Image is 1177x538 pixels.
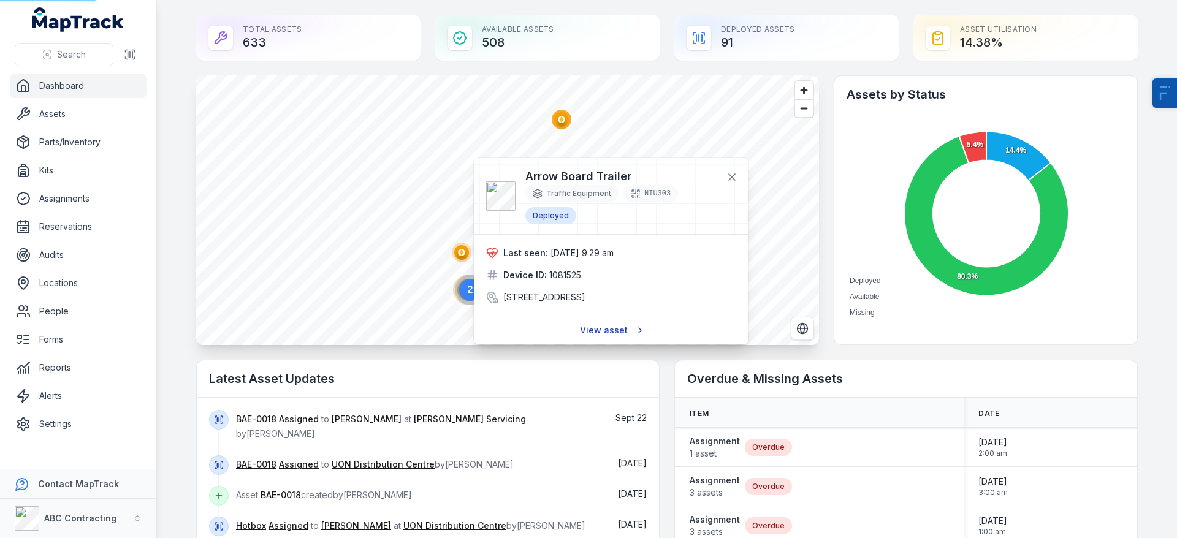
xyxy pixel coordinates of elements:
[414,413,526,425] a: [PERSON_NAME] Servicing
[687,370,1125,387] h2: Overdue & Missing Assets
[850,276,881,285] span: Deployed
[503,291,585,303] span: [STREET_ADDRESS]
[618,488,647,499] time: 19/09/2025, 1:34:11 pm
[690,526,740,538] span: 3 assets
[978,515,1007,527] span: [DATE]
[978,449,1007,458] span: 2:00 am
[795,99,813,117] button: Zoom out
[615,412,647,423] span: Sept 22
[32,7,124,32] a: MapTrack
[978,475,1008,488] span: [DATE]
[57,48,86,61] span: Search
[618,519,647,529] span: [DATE]
[690,435,740,447] strong: Assignment
[10,355,147,380] a: Reports
[10,384,147,408] a: Alerts
[618,519,647,529] time: 19/09/2025, 1:28:01 pm
[503,269,547,281] strong: Device ID:
[690,487,740,499] span: 3 assets
[546,189,611,199] span: Traffic Equipment
[10,130,147,154] a: Parts/Inventory
[623,185,678,202] div: NIU303
[403,520,506,532] a: UON Distribution Centre
[690,447,740,460] span: 1 asset
[847,86,1125,103] h2: Assets by Status
[236,459,514,469] span: to by [PERSON_NAME]
[690,474,740,499] a: Assignment3 assets
[10,412,147,436] a: Settings
[236,520,266,532] a: Hotbox
[572,319,650,342] a: View asset
[978,515,1007,537] time: 31/01/2025, 1:00:00 am
[850,308,875,317] span: Missing
[550,248,614,258] time: 23/09/2025, 9:29:20 am
[745,439,792,456] div: Overdue
[745,517,792,534] div: Overdue
[236,520,585,531] span: to at by [PERSON_NAME]
[196,75,819,345] canvas: Map
[261,489,301,501] a: BAE-0018
[279,413,319,425] a: Assigned
[978,475,1008,498] time: 30/11/2024, 3:00:00 am
[791,317,814,340] button: Switch to Satellite View
[236,413,276,425] a: BAE-0018
[549,269,581,281] span: 1081525
[690,474,740,487] strong: Assignment
[10,327,147,352] a: Forms
[236,490,412,500] span: Asset created by [PERSON_NAME]
[209,370,647,387] h2: Latest Asset Updates
[745,478,792,495] div: Overdue
[10,102,147,126] a: Assets
[525,168,717,185] h3: Arrow Board Trailer
[615,412,647,423] time: 22/09/2025, 10:40:44 am
[795,81,813,99] button: Zoom in
[978,436,1007,458] time: 31/08/2024, 2:00:00 am
[978,409,999,419] span: Date
[690,409,709,419] span: Item
[618,458,647,468] span: [DATE]
[332,458,435,471] a: UON Distribution Centre
[10,271,147,295] a: Locations
[850,292,879,301] span: Available
[236,414,526,439] span: to at by [PERSON_NAME]
[618,458,647,468] time: 19/09/2025, 1:34:25 pm
[332,413,402,425] a: [PERSON_NAME]
[236,458,276,471] a: BAE-0018
[44,513,116,523] strong: ABC Contracting
[525,207,576,224] div: Deployed
[10,214,147,239] a: Reservations
[503,247,548,259] strong: Last seen:
[618,488,647,499] span: [DATE]
[10,158,147,183] a: Kits
[690,513,740,526] strong: Assignment
[978,527,1007,537] span: 1:00 am
[10,186,147,211] a: Assignments
[10,74,147,98] a: Dashboard
[550,248,614,258] span: [DATE] 9:29 am
[978,488,1008,498] span: 3:00 am
[690,435,740,460] a: Assignment1 asset
[10,243,147,267] a: Audits
[269,520,308,532] a: Assigned
[10,299,147,324] a: People
[279,458,319,471] a: Assigned
[321,520,391,532] a: [PERSON_NAME]
[978,436,1007,449] span: [DATE]
[15,43,113,66] button: Search
[38,479,119,489] strong: Contact MapTrack
[690,513,740,538] a: Assignment3 assets
[468,284,473,295] text: 2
